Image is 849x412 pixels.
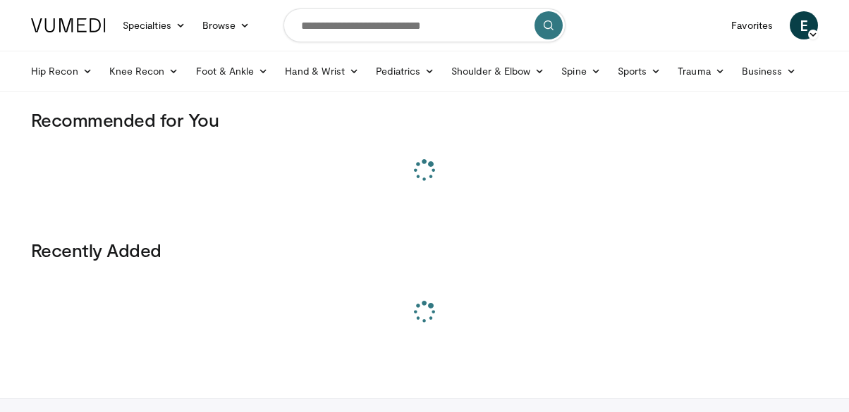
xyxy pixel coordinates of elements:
a: Pediatrics [367,57,443,85]
a: E [790,11,818,39]
input: Search topics, interventions [283,8,566,42]
a: Specialties [114,11,194,39]
a: Business [733,57,805,85]
a: Browse [194,11,259,39]
a: Trauma [669,57,733,85]
img: VuMedi Logo [31,18,106,32]
a: Spine [553,57,609,85]
a: Hip Recon [23,57,101,85]
h3: Recently Added [31,239,818,261]
a: Knee Recon [101,57,188,85]
a: Shoulder & Elbow [443,57,553,85]
a: Hand & Wrist [276,57,367,85]
a: Foot & Ankle [188,57,277,85]
a: Sports [609,57,670,85]
h3: Recommended for You [31,108,818,131]
a: Favorites [723,11,781,39]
